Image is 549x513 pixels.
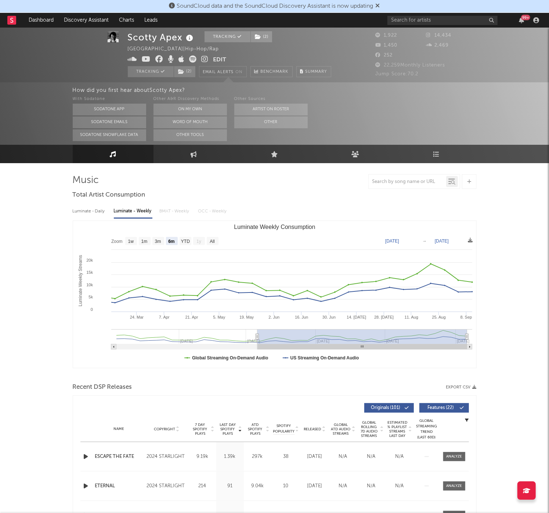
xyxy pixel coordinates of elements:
span: Originals ( 101 ) [369,406,403,410]
span: Dismiss [376,3,380,9]
div: 1.39k [218,453,242,460]
span: 22,259 Monthly Listeners [376,63,445,68]
button: Summary [296,66,331,77]
div: N/A [387,453,412,460]
div: N/A [331,482,355,490]
div: Global Streaming Trend (Last 60D) [416,418,438,440]
div: [DATE] [303,453,327,460]
div: N/A [331,453,355,460]
a: Benchmark [250,66,293,77]
span: 14,434 [426,33,451,38]
span: Released [304,427,321,431]
button: Originals(101) [364,403,414,413]
span: Jump Score: 70.2 [376,72,419,76]
span: Total Artist Consumption [73,191,145,200]
text: 5. May [213,315,225,319]
text: All [210,239,214,244]
text: 6m [168,239,174,244]
a: ETERNAL [95,482,143,490]
button: Sodatone App [73,104,146,115]
a: Dashboard [24,13,59,28]
text: 16. Jun [295,315,308,319]
text: US Streaming On-Demand Audio [290,355,359,360]
div: N/A [359,482,384,490]
text: [DATE] [385,238,399,244]
button: On My Own [153,104,227,115]
text: 1y [196,239,201,244]
button: 99+ [519,17,524,23]
div: Luminate - Weekly [114,205,152,218]
text: 8. Sep [460,315,472,319]
button: Other Tools [153,129,227,141]
span: Benchmark [261,68,289,76]
div: [DATE] [303,482,327,490]
div: Luminate - Daily [73,205,106,218]
button: Sodatone Emails [73,116,146,128]
button: Word Of Mouth [153,116,227,128]
text: 28. [DATE] [374,315,394,319]
text: 1w [128,239,134,244]
span: 7 Day Spotify Plays [191,423,210,436]
input: Search by song name or URL [369,179,446,185]
text: 19. May [239,315,254,319]
div: 9.19k [191,453,214,460]
button: Export CSV [446,385,477,390]
text: Zoom [111,239,123,244]
button: Artist on Roster [234,104,308,115]
text: 21. Apr [185,315,198,319]
text: → [422,238,427,244]
button: Email AlertsOn [199,66,247,77]
input: Search for artists [387,16,498,25]
text: 10k [86,283,93,287]
text: 24. Mar [130,315,144,319]
a: ESCAPE THE FATE [95,453,143,460]
div: Other Sources [234,95,308,104]
div: 91 [218,482,242,490]
div: With Sodatone [73,95,146,104]
text: [DATE] [435,238,449,244]
span: 2,469 [426,43,449,48]
text: Luminate Weekly Consumption [234,224,315,230]
button: (2) [251,31,272,42]
button: Sodatone Snowflake Data [73,129,146,141]
text: [DATE] [456,339,469,343]
div: 2024 STARLIGHT [147,452,187,461]
div: N/A [359,453,384,460]
div: 297k [246,453,270,460]
span: Global Rolling 7D Audio Streams [359,420,379,438]
text: 5k [89,295,93,299]
text: 20k [86,258,93,262]
div: 2024 STARLIGHT [147,482,187,491]
div: 214 [191,482,214,490]
em: On [236,70,243,74]
span: Features ( 22 ) [424,406,458,410]
span: ( 2 ) [250,31,272,42]
a: Charts [114,13,139,28]
text: 7. Apr [159,315,169,319]
text: 1m [141,239,147,244]
span: SoundCloud data and the SoundCloud Discovery Assistant is now updating [177,3,373,9]
span: Last Day Spotify Plays [218,423,238,436]
span: Global ATD Audio Streams [331,423,351,436]
a: Leads [139,13,163,28]
text: 11. Aug [404,315,418,319]
text: 0 [90,307,93,312]
div: [GEOGRAPHIC_DATA] | Hip-Hop/Rap [128,45,228,54]
div: 38 [273,453,299,460]
text: 25. Aug [432,315,445,319]
text: Global Streaming On-Demand Audio [192,355,268,360]
button: Other [234,116,308,128]
div: Name [95,426,143,432]
span: 1,922 [376,33,397,38]
span: 1,450 [376,43,398,48]
text: 14. [DATE] [347,315,366,319]
text: 15k [86,270,93,275]
span: 252 [376,53,393,58]
span: Copyright [154,427,175,431]
button: Tracking [205,31,250,42]
text: YTD [181,239,189,244]
text: 2. Jun [268,315,279,319]
div: Scotty Apex [128,31,195,43]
